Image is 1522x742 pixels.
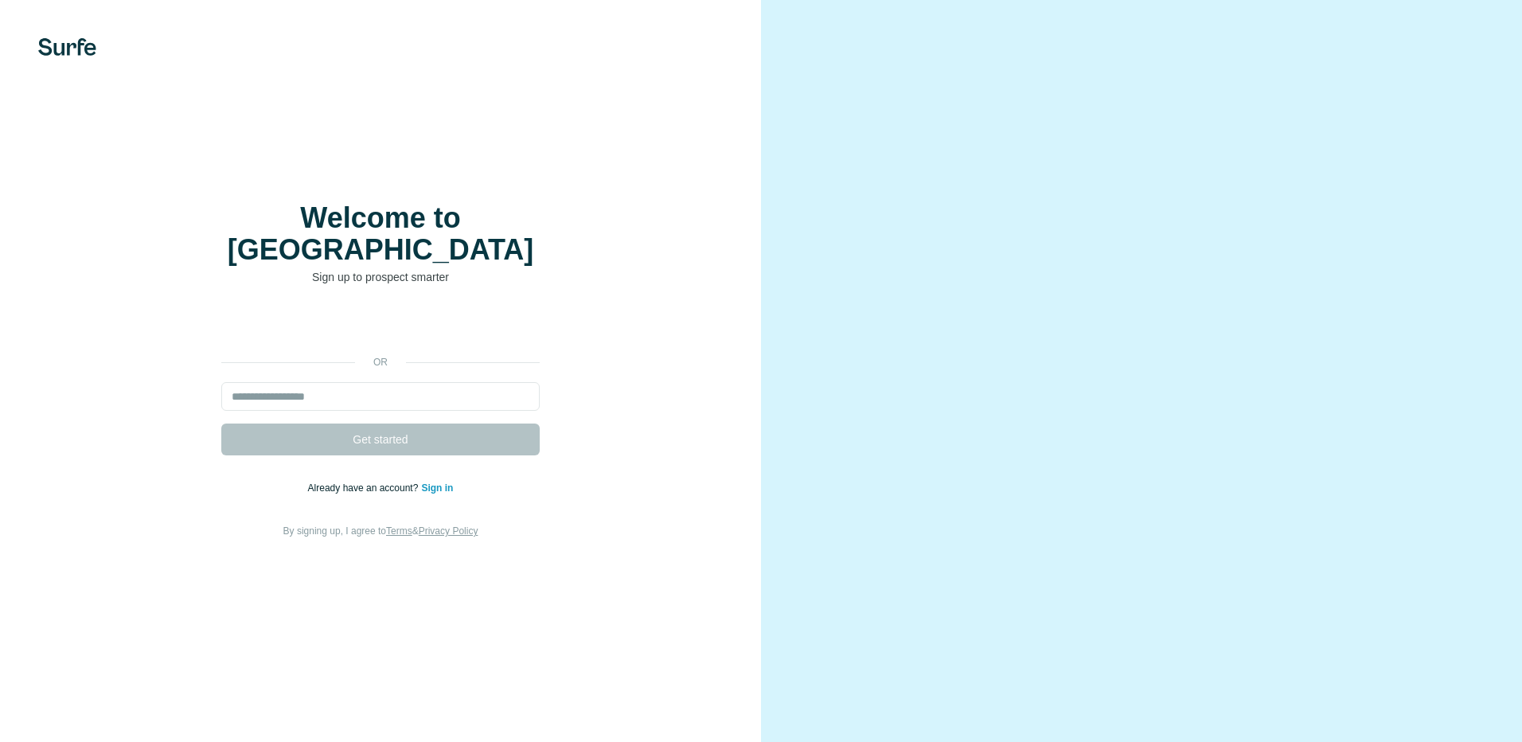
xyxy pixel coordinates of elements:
[419,525,478,537] a: Privacy Policy
[38,38,96,56] img: Surfe's logo
[221,269,540,285] p: Sign up to prospect smarter
[355,355,406,369] p: or
[221,202,540,266] h1: Welcome to [GEOGRAPHIC_DATA]
[386,525,412,537] a: Terms
[213,309,548,344] iframe: “使用 Google 账号登录”按钮
[283,525,478,537] span: By signing up, I agree to &
[308,482,422,494] span: Already have an account?
[421,482,453,494] a: Sign in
